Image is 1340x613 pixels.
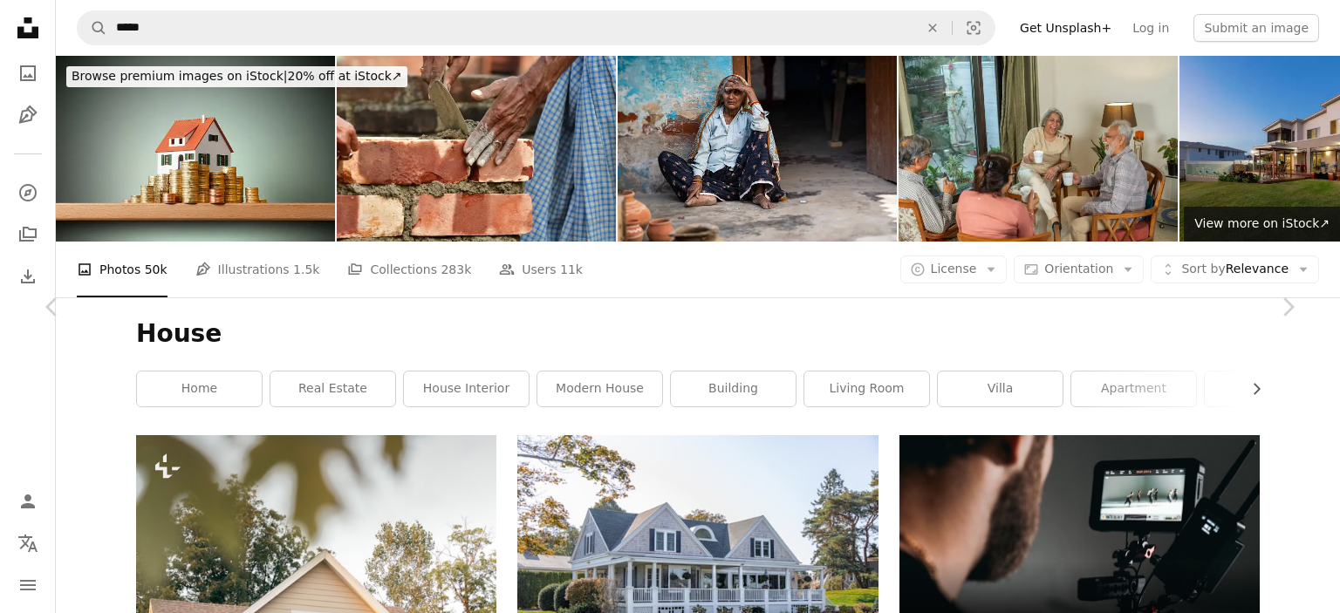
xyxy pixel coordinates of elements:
button: Language [10,526,45,561]
a: interior [1205,371,1330,406]
a: modern house [537,371,662,406]
a: Log in / Sign up [10,484,45,519]
a: Users 11k [499,242,583,297]
a: villa [938,371,1063,406]
h1: House [136,318,1260,350]
a: Collections [10,217,45,252]
span: Browse premium images on iStock | [72,69,287,83]
span: Orientation [1044,262,1113,276]
img: House on money stack [56,56,335,242]
a: home [137,371,262,406]
span: Sort by [1181,262,1225,276]
form: Find visuals sitewide [77,10,995,45]
span: 283k [441,260,471,279]
a: real estate [270,371,395,406]
span: Relevance [1181,261,1289,278]
a: gray wooden house [517,547,878,562]
button: Visual search [953,11,995,44]
a: Next [1235,223,1340,391]
a: living room [804,371,929,406]
a: Explore [10,175,45,210]
span: 11k [560,260,583,279]
button: Clear [913,11,952,44]
a: building [671,371,796,406]
button: Menu [10,568,45,603]
a: Get Unsplash+ [1009,14,1122,42]
span: View more on iStock ↗ [1194,216,1330,230]
a: Illustrations 1.5k [195,242,320,297]
a: Photos [10,56,45,91]
img: Construction [337,56,616,242]
span: 20% off at iStock ↗ [72,69,402,83]
span: License [931,262,977,276]
button: Orientation [1014,255,1144,283]
a: Log in [1122,14,1179,42]
button: License [900,255,1008,283]
button: Submit an image [1193,14,1319,42]
a: Collections 283k [347,242,471,297]
span: 1.5k [293,260,319,279]
button: Search Unsplash [78,11,107,44]
a: View more on iStock↗ [1184,207,1340,242]
img: Old friends enjoying tea party together at home [899,56,1178,242]
a: house interior [404,371,529,406]
a: Illustrations [10,98,45,133]
a: apartment [1071,371,1196,406]
a: Browse premium images on iStock|20% off at iStock↗ [56,56,418,98]
img: Traditional Rural indian worried old woman sitting doorway and thinking. [618,56,897,242]
button: Sort byRelevance [1151,255,1319,283]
